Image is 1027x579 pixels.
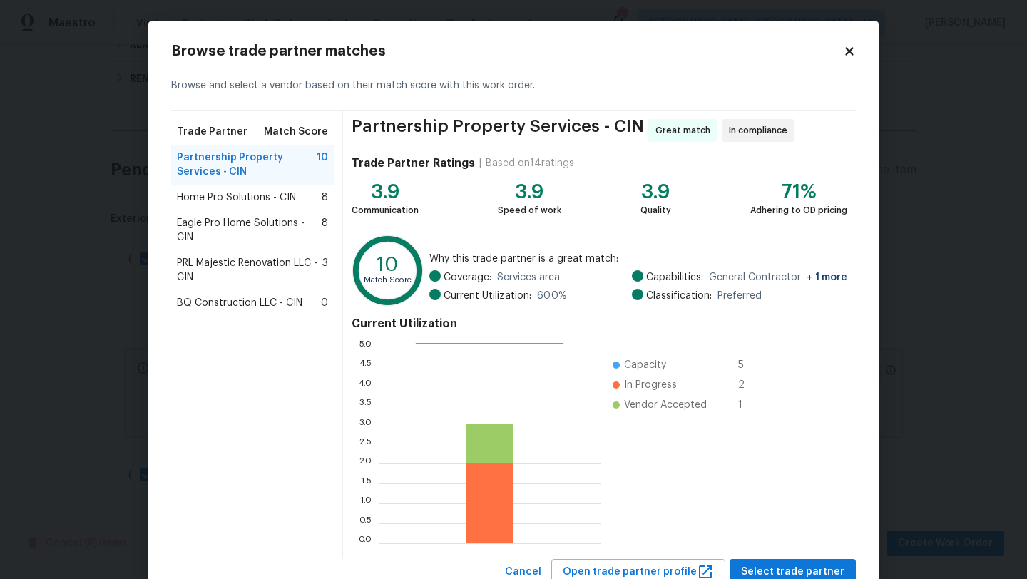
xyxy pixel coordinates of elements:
[264,125,328,139] span: Match Score
[646,270,703,285] span: Capabilities:
[352,156,475,170] h4: Trade Partner Ratings
[352,119,644,142] span: Partnership Property Services - CIN
[359,519,372,528] text: 0.5
[352,185,419,199] div: 3.9
[177,296,302,310] span: BQ Construction LLC - CIN
[640,185,671,199] div: 3.9
[750,185,847,199] div: 71%
[444,270,491,285] span: Coverage:
[358,539,372,548] text: 0.0
[352,203,419,217] div: Communication
[709,270,847,285] span: General Contractor
[359,439,372,448] text: 2.5
[177,190,296,205] span: Home Pro Solutions - CIN
[444,289,531,303] span: Current Utilization:
[738,358,761,372] span: 5
[729,123,793,138] span: In compliance
[359,339,372,348] text: 5.0
[807,272,847,282] span: + 1 more
[738,398,761,412] span: 1
[486,156,574,170] div: Based on 14 ratings
[359,359,372,368] text: 4.5
[322,256,328,285] span: 3
[321,296,328,310] span: 0
[497,270,560,285] span: Services area
[738,378,761,392] span: 2
[624,378,677,392] span: In Progress
[377,255,399,275] text: 10
[171,61,856,111] div: Browse and select a vendor based on their match score with this work order.
[537,289,567,303] span: 60.0 %
[624,358,666,372] span: Capacity
[177,125,247,139] span: Trade Partner
[359,399,372,408] text: 3.5
[498,185,561,199] div: 3.9
[475,156,486,170] div: |
[360,499,372,508] text: 1.0
[322,190,328,205] span: 8
[177,256,322,285] span: PRL Majestic Renovation LLC - CIN
[624,398,707,412] span: Vendor Accepted
[177,150,317,179] span: Partnership Property Services - CIN
[640,203,671,217] div: Quality
[359,419,372,428] text: 3.0
[498,203,561,217] div: Speed of work
[361,479,372,488] text: 1.5
[317,150,328,179] span: 10
[171,44,843,58] h2: Browse trade partner matches
[655,123,716,138] span: Great match
[429,252,847,266] span: Why this trade partner is a great match:
[352,317,847,331] h4: Current Utilization
[364,276,412,284] text: Match Score
[177,216,322,245] span: Eagle Pro Home Solutions - CIN
[322,216,328,245] span: 8
[750,203,847,217] div: Adhering to OD pricing
[717,289,762,303] span: Preferred
[359,459,372,468] text: 2.0
[646,289,712,303] span: Classification:
[358,379,372,388] text: 4.0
